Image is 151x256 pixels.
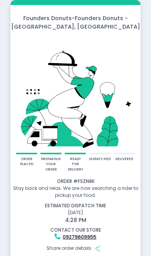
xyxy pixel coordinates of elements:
div: Order # FSZN8K [12,178,139,185]
div: Stay back and relax. We are now searching a rider to pickup your food. [12,185,139,199]
div: contact our store [12,227,139,234]
img: talkie [17,36,134,152]
a: 09279609955 [63,234,96,240]
div: Share order details [12,242,139,256]
div: ready for delivery [68,157,83,172]
div: delivered [115,157,133,162]
div: [DATE] [7,202,144,224]
div: Founders Donuts - Founders Donuts - [GEOGRAPHIC_DATA], [GEOGRAPHIC_DATA] [10,14,141,31]
div: dispatched [89,157,111,162]
div: order placed [20,157,33,167]
span: 4:28 PM [65,216,86,224]
div: estimated dispatch time [12,202,139,209]
div: preparing your order [41,157,61,172]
